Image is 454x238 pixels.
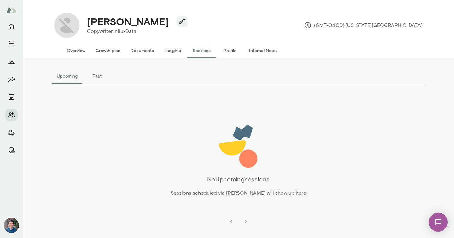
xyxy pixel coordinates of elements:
button: Members [5,109,18,121]
h4: [PERSON_NAME] [87,15,169,27]
button: Documents [5,91,18,104]
button: Past [83,68,111,84]
button: Manage [5,144,18,157]
button: Growth Plan [5,56,18,68]
div: pagination [52,210,425,228]
div: basic tabs example [52,68,425,84]
p: (GMT-04:00) [US_STATE][GEOGRAPHIC_DATA] [304,21,422,29]
button: Sessions [187,43,216,58]
button: Home [5,20,18,33]
p: Sessions scheduled via [PERSON_NAME] will show up here [171,189,306,197]
img: Mento [6,4,16,16]
img: Alex Yu [4,218,19,233]
button: Internal Notes [244,43,283,58]
button: Client app [5,126,18,139]
button: Upcoming [52,68,83,84]
h6: No Upcoming sessions [207,174,270,184]
button: Sessions [5,38,18,51]
button: Growth plan [90,43,125,58]
button: Insights [159,43,187,58]
button: Overview [62,43,90,58]
img: Jessica Wachtel [54,13,79,38]
button: Documents [125,43,159,58]
button: Profile [216,43,244,58]
button: Insights [5,73,18,86]
nav: pagination navigation [224,215,253,228]
p: Copywriter, InfluxData [87,27,183,35]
